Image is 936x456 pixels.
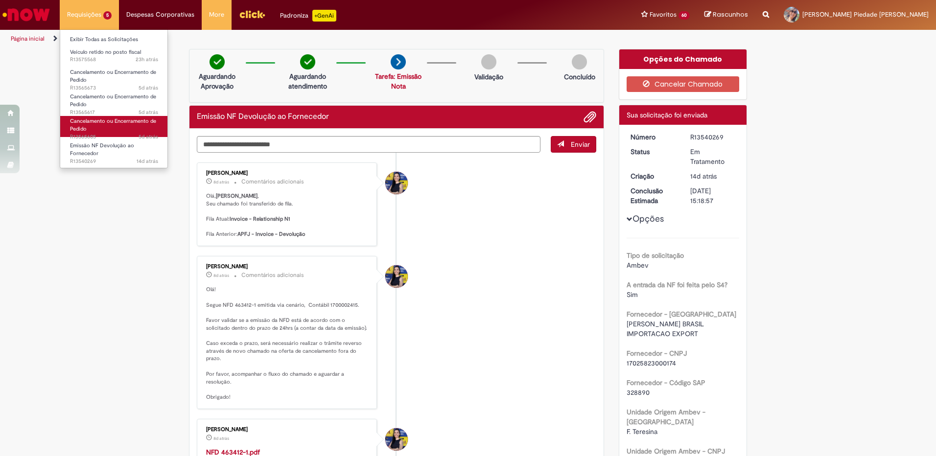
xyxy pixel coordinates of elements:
[70,158,158,165] span: R13540269
[213,273,229,278] time: 22/09/2025 14:13:18
[126,10,194,20] span: Despesas Corporativas
[241,271,304,279] small: Comentários adicionais
[70,109,158,116] span: R13565617
[60,116,168,137] a: Aberto R13565605 : Cancelamento ou Encerramento de Pedido
[551,136,596,153] button: Enviar
[1,5,51,24] img: ServiceNow
[103,11,112,20] span: 5
[139,109,158,116] time: 25/09/2025 10:06:51
[385,172,408,194] div: Melissa Paduani
[690,172,717,181] span: 14d atrás
[280,10,336,22] div: Padroniza
[571,140,590,149] span: Enviar
[627,310,736,319] b: Fornecedor - [GEOGRAPHIC_DATA]
[627,408,705,426] b: Unidade Origem Ambev - [GEOGRAPHIC_DATA]
[70,133,158,141] span: R13565605
[627,261,649,270] span: Ambev
[139,84,158,91] time: 25/09/2025 10:15:58
[690,147,736,166] div: Em Tratamento
[627,388,650,397] span: 328890
[60,140,168,161] a: Aberto R13540269 : Emissão NF Devolução ao Fornecedor
[139,133,158,140] span: 5d atrás
[241,178,304,186] small: Comentários adicionais
[690,172,717,181] time: 16/09/2025 15:17:07
[70,142,134,157] span: Emissão NF Devolução ao Fornecedor
[627,447,725,456] b: Unidade Origem Ambev - CNPJ
[713,10,748,19] span: Rascunhos
[690,186,736,205] div: [DATE] 15:18:57
[206,264,369,270] div: [PERSON_NAME]
[70,48,141,56] span: Veículo retido no posto fiscal
[70,84,158,92] span: R13565673
[206,192,369,238] p: Olá, , Seu chamado foi transferido de fila. Fila Atual: Fila Anterior:
[312,10,336,22] p: +GenAi
[60,34,168,45] a: Exibir Todas as Solicitações
[690,171,736,181] div: 16/09/2025 15:17:07
[584,111,596,123] button: Adicionar anexos
[627,427,657,436] span: F. Teresina
[139,109,158,116] span: 5d atrás
[627,280,727,289] b: A entrada da NF foi feita pelo S4?
[704,10,748,20] a: Rascunhos
[564,72,595,82] p: Concluído
[70,117,156,133] span: Cancelamento ou Encerramento de Pedido
[375,72,421,91] a: Tarefa: Emissão Nota
[627,290,638,299] span: Sim
[385,265,408,288] div: Melissa Paduani
[60,91,168,113] a: Aberto R13565617 : Cancelamento ou Encerramento de Pedido
[70,68,156,84] span: Cancelamento ou Encerramento de Pedido
[237,230,305,238] b: APFJ - Invoice - Devolução
[209,10,224,20] span: More
[193,71,241,91] p: Aguardando Aprovação
[391,54,406,69] img: arrow-next.png
[206,427,369,433] div: [PERSON_NAME]
[60,47,168,65] a: Aberto R13575568 : Veículo retido no posto fiscal
[11,35,45,43] a: Página inicial
[216,192,257,200] b: [PERSON_NAME]
[139,133,158,140] time: 25/09/2025 10:05:36
[213,435,229,441] time: 22/09/2025 14:13:09
[70,56,158,64] span: R13575568
[210,54,225,69] img: check-circle-green.png
[284,71,331,91] p: Aguardando atendimento
[627,319,706,338] span: [PERSON_NAME] BRASIL IMPORTACAO EXPORT
[627,359,676,367] span: 17025823000174
[139,84,158,91] span: 5d atrás
[623,186,683,205] dt: Conclusão Estimada
[623,147,683,157] dt: Status
[60,67,168,88] a: Aberto R13565673 : Cancelamento ou Encerramento de Pedido
[679,11,690,20] span: 60
[627,76,740,92] button: Cancelar Chamado
[650,10,677,20] span: Favoritos
[300,54,315,69] img: check-circle-green.png
[627,378,705,387] b: Fornecedor - Código SAP
[213,179,229,185] span: 8d atrás
[213,179,229,185] time: 22/09/2025 14:13:22
[67,10,101,20] span: Requisições
[137,158,158,165] time: 16/09/2025 15:17:09
[690,132,736,142] div: R13540269
[623,132,683,142] dt: Número
[206,286,369,401] p: Olá! Segue NFD 463412-1 emitida via cenário, Contábil 1700002415. Favor validar se a emissão da N...
[385,428,408,451] div: Melissa Paduani
[7,30,617,48] ul: Trilhas de página
[70,93,156,108] span: Cancelamento ou Encerramento de Pedido
[136,56,158,63] span: 23h atrás
[137,158,158,165] span: 14d atrás
[213,435,229,441] span: 8d atrás
[213,273,229,278] span: 8d atrás
[627,349,687,358] b: Fornecedor - CNPJ
[623,171,683,181] dt: Criação
[572,54,587,69] img: img-circle-grey.png
[136,56,158,63] time: 29/09/2025 10:08:23
[230,215,290,223] b: Invoice - Relationship N1
[802,10,929,19] span: [PERSON_NAME] Piedade [PERSON_NAME]
[474,72,503,82] p: Validação
[619,49,747,69] div: Opções do Chamado
[239,7,265,22] img: click_logo_yellow_360x200.png
[627,111,707,119] span: Sua solicitação foi enviada
[60,29,168,168] ul: Requisições
[206,170,369,176] div: [PERSON_NAME]
[197,136,540,153] textarea: Digite sua mensagem aqui...
[197,113,329,121] h2: Emissão NF Devolução ao Fornecedor Histórico de tíquete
